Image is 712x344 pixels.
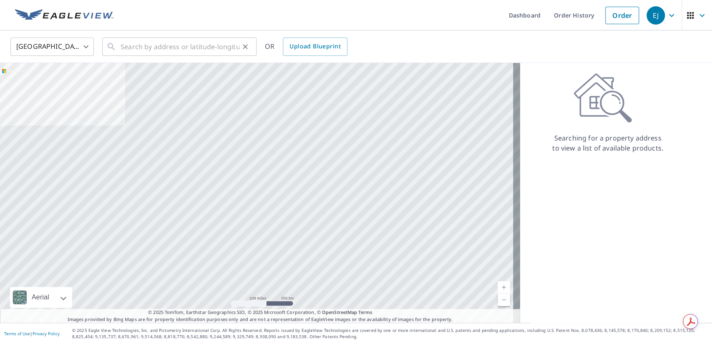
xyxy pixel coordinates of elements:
button: Clear [239,41,251,53]
div: Aerial [29,287,52,308]
p: © 2025 Eagle View Technologies, Inc. and Pictometry International Corp. All Rights Reserved. Repo... [72,327,708,340]
a: Terms of Use [4,331,30,336]
input: Search by address or latitude-longitude [121,35,239,58]
a: Current Level 5, Zoom In [498,281,510,294]
a: OpenStreetMap [322,309,357,315]
span: Upload Blueprint [289,41,340,52]
span: © 2025 TomTom, Earthstar Geographics SIO, © 2025 Microsoft Corporation, © [148,309,372,316]
div: OR [265,38,347,56]
a: Terms [358,309,372,315]
div: EJ [647,6,665,25]
p: Searching for a property address to view a list of available products. [552,133,664,153]
a: Order [605,7,639,24]
p: | [4,331,60,336]
div: Aerial [10,287,72,308]
img: EV Logo [15,9,113,22]
a: Privacy Policy [33,331,60,336]
div: [GEOGRAPHIC_DATA] [10,35,94,58]
a: Current Level 5, Zoom Out [498,294,510,306]
a: Upload Blueprint [283,38,347,56]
